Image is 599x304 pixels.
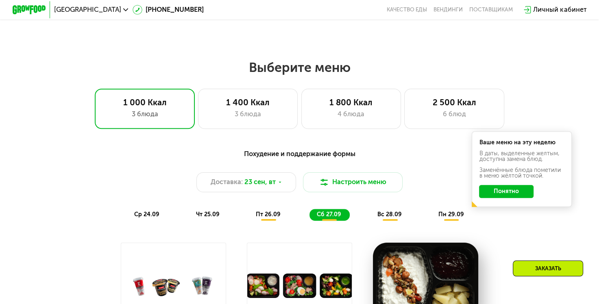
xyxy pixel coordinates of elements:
[207,98,289,108] div: 1 400 Ккал
[54,7,121,13] span: [GEOGRAPHIC_DATA]
[196,211,220,218] span: чт 25.09
[413,109,496,119] div: 6 блюд
[104,98,186,108] div: 1 000 Ккал
[310,98,392,108] div: 1 800 Ккал
[479,151,564,163] div: В даты, выделенные желтым, доступна замена блюд.
[133,5,204,15] a: [PHONE_NUMBER]
[26,59,572,76] h2: Выберите меню
[513,261,583,276] div: Заказать
[134,211,159,218] span: ср 24.09
[438,211,464,218] span: пн 29.09
[533,5,586,15] div: Личный кабинет
[469,7,513,13] div: поставщикам
[256,211,281,218] span: пт 26.09
[53,149,546,159] div: Похудение и поддержание формы
[207,109,289,119] div: 3 блюда
[413,98,496,108] div: 2 500 Ккал
[433,7,463,13] a: Вендинги
[211,177,243,187] span: Доставка:
[317,211,341,218] span: сб 27.09
[244,177,276,187] span: 23 сен, вт
[310,109,392,119] div: 4 блюда
[377,211,402,218] span: вс 28.09
[479,167,564,179] div: Заменённые блюда пометили в меню жёлтой точкой.
[479,140,564,145] div: Ваше меню на эту неделю
[479,185,534,198] button: Понятно
[387,7,427,13] a: Качество еды
[303,172,403,192] button: Настроить меню
[104,109,186,119] div: 3 блюда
